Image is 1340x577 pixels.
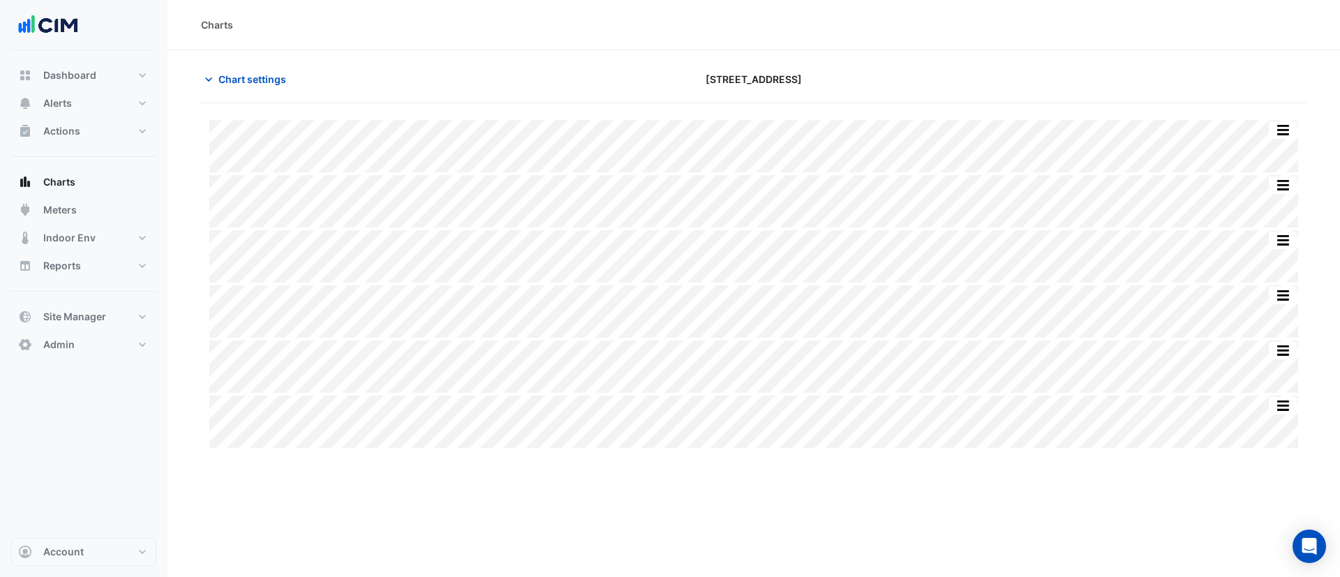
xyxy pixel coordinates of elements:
[18,175,32,189] app-icon: Charts
[218,72,286,87] span: Chart settings
[1269,232,1297,249] button: More Options
[1269,397,1297,414] button: More Options
[11,89,156,117] button: Alerts
[201,17,233,32] div: Charts
[11,331,156,359] button: Admin
[1293,530,1326,563] div: Open Intercom Messenger
[11,196,156,224] button: Meters
[18,203,32,217] app-icon: Meters
[706,72,802,87] span: [STREET_ADDRESS]
[1269,177,1297,194] button: More Options
[43,338,75,352] span: Admin
[11,224,156,252] button: Indoor Env
[11,252,156,280] button: Reports
[43,203,77,217] span: Meters
[11,303,156,331] button: Site Manager
[17,11,80,39] img: Company Logo
[18,310,32,324] app-icon: Site Manager
[201,67,295,91] button: Chart settings
[43,231,96,245] span: Indoor Env
[18,231,32,245] app-icon: Indoor Env
[43,124,80,138] span: Actions
[1269,121,1297,139] button: More Options
[43,545,84,559] span: Account
[18,124,32,138] app-icon: Actions
[11,168,156,196] button: Charts
[43,175,75,189] span: Charts
[18,259,32,273] app-icon: Reports
[43,310,106,324] span: Site Manager
[11,117,156,145] button: Actions
[11,61,156,89] button: Dashboard
[18,338,32,352] app-icon: Admin
[11,538,156,566] button: Account
[43,259,81,273] span: Reports
[18,68,32,82] app-icon: Dashboard
[1269,287,1297,304] button: More Options
[1269,342,1297,359] button: More Options
[43,68,96,82] span: Dashboard
[43,96,72,110] span: Alerts
[18,96,32,110] app-icon: Alerts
